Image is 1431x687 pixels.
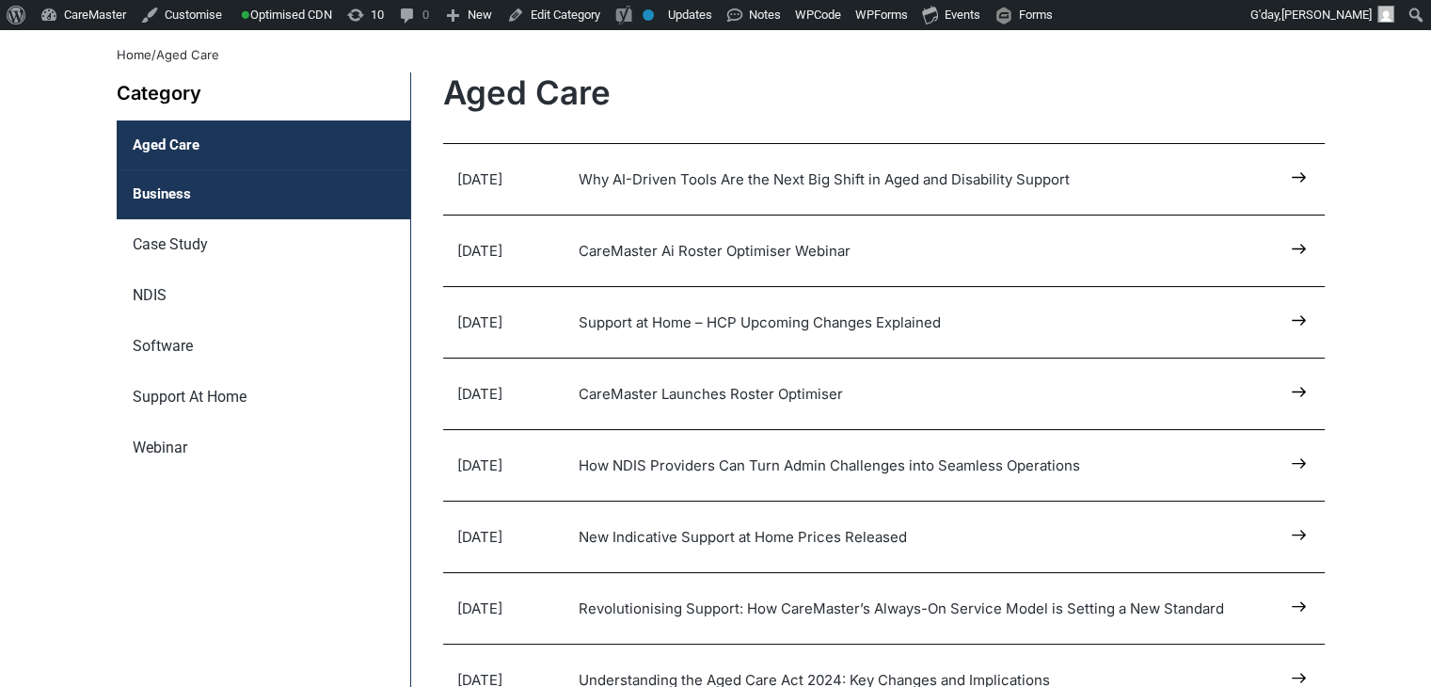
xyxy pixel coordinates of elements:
[457,170,502,188] time: [DATE]
[457,385,502,403] time: [DATE]
[117,372,411,423] a: Support At Home
[443,72,1325,112] h1: Aged Care
[457,242,502,260] time: [DATE]
[579,456,1080,474] a: How NDIS Providers Can Turn Admin Challenges into Seamless Operations
[457,456,502,474] time: [DATE]
[117,120,411,170] a: Aged Care
[457,528,502,546] time: [DATE]
[457,313,502,331] time: [DATE]
[117,219,411,270] a: Case Study
[1281,8,1372,22] span: [PERSON_NAME]
[117,47,151,62] a: Home
[579,242,851,260] a: CareMaster Ai Roster Optimiser Webinar
[579,313,941,331] a: Support at Home – HCP Upcoming Changes Explained
[579,528,907,546] a: New Indicative Support at Home Prices Released
[117,270,411,321] a: NDIS
[117,321,411,372] a: Software
[117,82,411,104] h2: Category
[156,47,219,62] span: Aged Care
[579,599,1224,617] a: Revolutionising Support: How CareMaster’s Always-On Service Model is Setting a New Standard
[579,170,1070,188] a: Why AI-Driven Tools Are the Next Big Shift in Aged and Disability Support
[643,9,654,21] div: No index
[579,385,843,403] a: CareMaster Launches Roster Optimiser
[117,169,411,219] a: Business
[117,423,411,473] a: Webinar
[117,47,219,62] span: /
[457,599,502,617] time: [DATE]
